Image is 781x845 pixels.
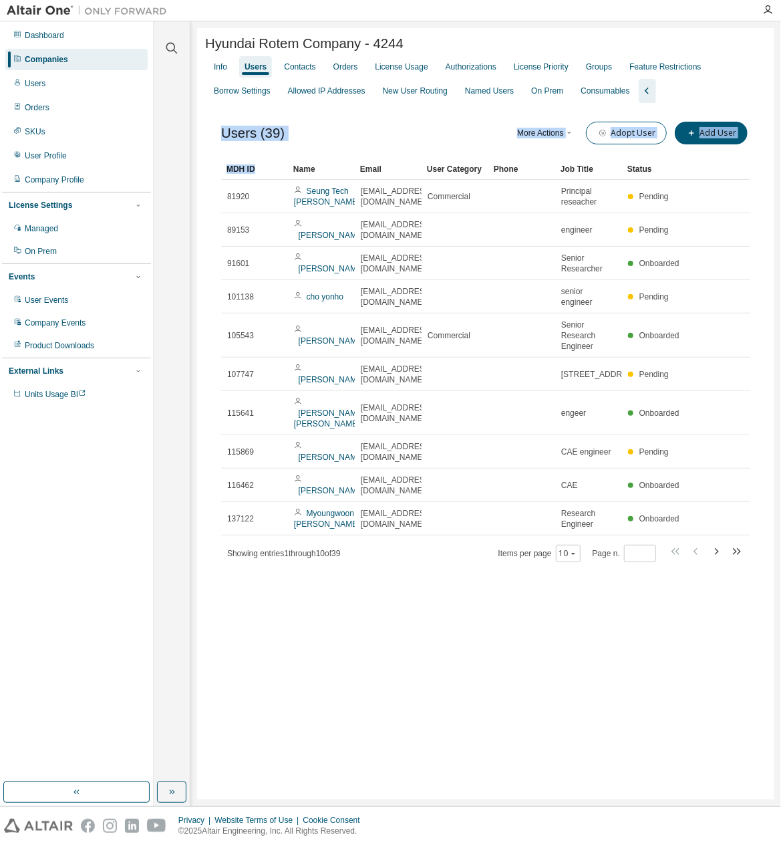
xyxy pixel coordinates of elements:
[559,548,577,559] button: 10
[226,158,283,180] div: MDH ID
[284,62,315,72] div: Contacts
[299,453,365,462] a: [PERSON_NAME]
[361,286,432,308] span: [EMAIL_ADDRESS][DOMAIN_NAME]
[361,325,432,346] span: [EMAIL_ADDRESS][DOMAIN_NAME]
[361,186,432,207] span: [EMAIL_ADDRESS][DOMAIN_NAME]
[294,187,360,207] a: Seung Tech [PERSON_NAME]
[125,819,139,833] img: linkedin.svg
[288,86,365,96] div: Allowed IP Addresses
[227,330,254,341] span: 105543
[205,36,404,51] span: Hyundai Rotem Company - 4244
[293,158,349,180] div: Name
[531,86,563,96] div: On Prem
[299,231,365,240] a: [PERSON_NAME]
[627,158,683,180] div: Status
[561,508,616,529] span: Research Engineer
[307,292,343,301] a: cho yonho
[361,475,432,496] span: [EMAIL_ADDRESS][DOMAIN_NAME]
[360,158,416,180] div: Email
[639,370,669,379] span: Pending
[494,158,550,180] div: Phone
[446,62,496,72] div: Authorizations
[227,480,254,491] span: 116462
[675,122,748,144] button: Add User
[299,486,365,495] a: [PERSON_NAME]
[103,819,117,833] img: instagram.svg
[427,158,483,180] div: User Category
[639,192,669,201] span: Pending
[361,508,432,529] span: [EMAIL_ADDRESS][DOMAIN_NAME]
[9,271,35,282] div: Events
[227,258,249,269] span: 91601
[561,320,616,352] span: Senior Research Engineer
[25,126,45,137] div: SKUs
[375,62,428,72] div: License Usage
[639,514,679,523] span: Onboarded
[581,86,629,96] div: Consumables
[299,375,365,384] a: [PERSON_NAME]
[593,545,656,562] span: Page n.
[465,86,514,96] div: Named Users
[639,447,669,457] span: Pending
[428,191,470,202] span: Commercial
[561,186,616,207] span: Principal reseacher
[561,480,578,491] span: CAE
[25,78,45,89] div: Users
[639,331,679,340] span: Onboarded
[214,62,227,72] div: Info
[25,390,86,399] span: Units Usage BI
[221,126,285,141] span: Users (39)
[561,369,641,380] span: [STREET_ADDRESS]
[561,286,616,308] span: senior engineer
[361,364,432,385] span: [EMAIL_ADDRESS][DOMAIN_NAME]
[25,150,67,161] div: User Profile
[514,62,569,72] div: License Priority
[561,447,611,457] span: CAE engineer
[639,292,669,301] span: Pending
[561,408,586,418] span: engeer
[147,819,166,833] img: youtube.svg
[299,264,365,273] a: [PERSON_NAME]
[25,174,84,185] div: Company Profile
[383,86,448,96] div: New User Routing
[361,441,432,463] span: [EMAIL_ADDRESS][DOMAIN_NAME]
[227,291,254,302] span: 101138
[25,223,58,234] div: Managed
[514,122,578,144] button: More Actions
[214,815,303,826] div: Website Terms of Use
[178,815,214,826] div: Privacy
[428,330,470,341] span: Commercial
[639,408,679,418] span: Onboarded
[639,481,679,490] span: Onboarded
[294,408,364,429] a: [PERSON_NAME] [PERSON_NAME]
[227,549,341,558] span: Showing entries 1 through 10 of 39
[639,225,669,235] span: Pending
[498,545,581,562] span: Items per page
[294,509,360,529] a: Myoungwoon [PERSON_NAME]
[333,62,358,72] div: Orders
[25,318,86,328] div: Company Events
[639,259,679,268] span: Onboarded
[227,513,254,524] span: 137122
[227,225,249,235] span: 89153
[214,86,271,96] div: Borrow Settings
[25,102,49,113] div: Orders
[561,225,593,235] span: engineer
[9,200,72,211] div: License Settings
[25,30,64,41] div: Dashboard
[586,62,612,72] div: Groups
[25,246,57,257] div: On Prem
[25,340,94,351] div: Product Downloads
[361,253,432,274] span: [EMAIL_ADDRESS][DOMAIN_NAME]
[361,219,432,241] span: [EMAIL_ADDRESS][DOMAIN_NAME]
[227,369,254,380] span: 107747
[586,122,667,144] button: Adopt User
[561,158,617,180] div: Job Title
[561,253,616,274] span: Senior Researcher
[303,815,367,826] div: Cookie Consent
[178,826,368,837] p: © 2025 Altair Engineering, Inc. All Rights Reserved.
[7,4,174,17] img: Altair One
[227,191,249,202] span: 81920
[25,295,68,306] div: User Events
[4,819,73,833] img: altair_logo.svg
